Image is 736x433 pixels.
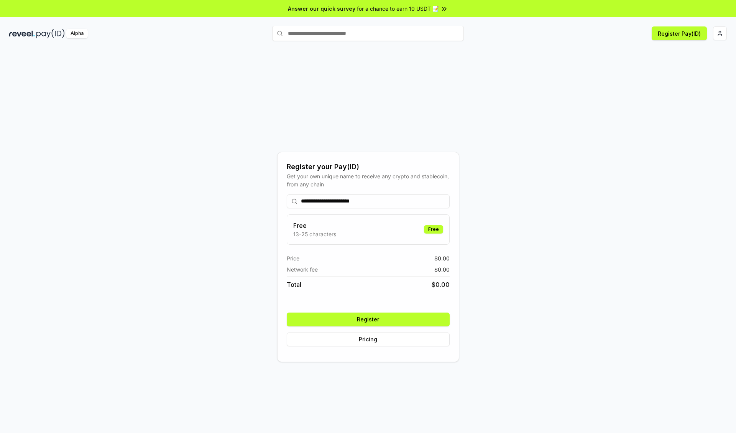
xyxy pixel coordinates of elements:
[9,29,35,38] img: reveel_dark
[652,26,707,40] button: Register Pay(ID)
[66,29,88,38] div: Alpha
[287,333,450,346] button: Pricing
[357,5,439,13] span: for a chance to earn 10 USDT 📝
[293,230,336,238] p: 13-25 characters
[287,172,450,188] div: Get your own unique name to receive any crypto and stablecoin, from any chain
[432,280,450,289] span: $ 0.00
[287,265,318,273] span: Network fee
[287,313,450,326] button: Register
[287,161,450,172] div: Register your Pay(ID)
[293,221,336,230] h3: Free
[36,29,65,38] img: pay_id
[288,5,355,13] span: Answer our quick survey
[287,254,299,262] span: Price
[287,280,301,289] span: Total
[434,254,450,262] span: $ 0.00
[434,265,450,273] span: $ 0.00
[424,225,443,234] div: Free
